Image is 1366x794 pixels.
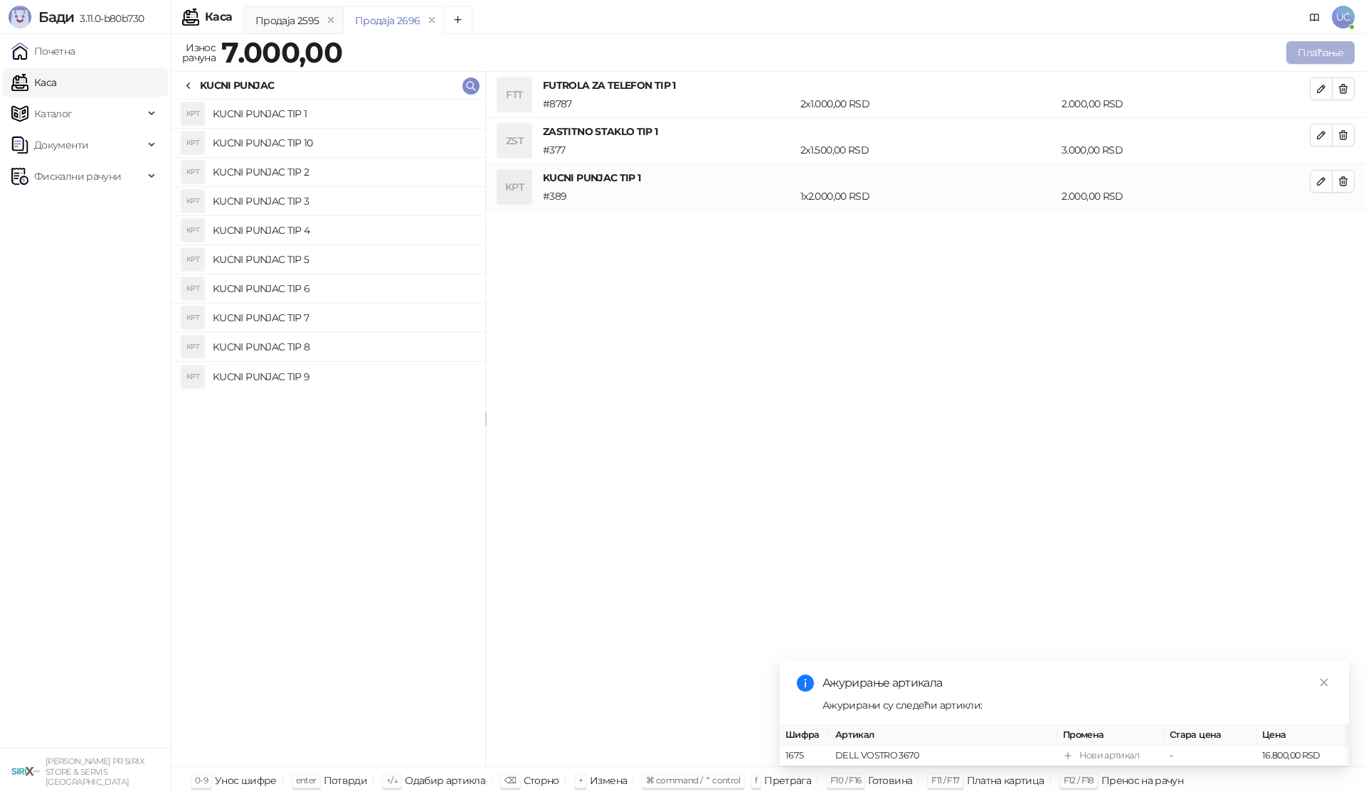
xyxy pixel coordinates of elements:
td: DELL VOSTRO 3670 [830,746,1057,766]
span: F10 / F16 [830,775,861,785]
h4: KUCNI PUNJAC TIP 1 [543,170,1310,186]
div: Претрага [764,771,811,790]
th: Промена [1057,725,1164,746]
div: Износ рачуна [179,38,218,67]
strong: 7.000,00 [221,35,342,70]
span: UĆ [1332,6,1355,28]
div: Пренос на рачун [1101,771,1183,790]
h4: KUCNI PUNJAC TIP 5 [213,248,474,271]
a: Почетна [11,37,75,65]
div: Потврди [324,771,368,790]
div: KPT [181,132,204,154]
span: F12 / F18 [1064,775,1094,785]
div: Унос шифре [215,771,277,790]
div: Продаја 2696 [355,13,420,28]
div: Готовина [868,771,912,790]
div: Каса [205,11,232,23]
div: KPT [181,219,204,242]
div: Нови артикал [1079,749,1139,763]
div: 2.000,00 RSD [1059,96,1313,112]
img: 64x64-companyLogo-cb9a1907-c9b0-4601-bb5e-5084e694c383.png [11,757,40,785]
div: KPT [181,365,204,388]
div: KUCNI PUNJAC [200,77,274,93]
div: ZST [497,124,531,158]
th: Цена [1256,725,1349,746]
h4: KUCNI PUNJAC TIP 7 [213,306,474,329]
div: Продаја 2595 [255,13,319,28]
span: Фискални рачуни [34,162,121,191]
span: 0-9 [195,775,208,785]
th: Артикал [830,725,1057,746]
div: KPT [181,102,204,125]
span: ↑/↓ [386,775,398,785]
div: # 377 [540,142,798,158]
h4: KUCNI PUNJAC TIP 4 [213,219,474,242]
div: KPT [181,336,204,358]
div: Сторно [524,771,559,790]
small: [PERSON_NAME] PR SIRIX STORE & SERVIS [GEOGRAPHIC_DATA] [46,756,144,787]
h4: KUCNI PUNJAC TIP 8 [213,336,474,358]
div: KPT [181,277,204,300]
div: KPT [181,248,204,271]
th: Шифра [780,725,830,746]
span: enter [296,775,317,785]
h4: KUCNI PUNJAC TIP 1 [213,102,474,125]
td: - [1164,746,1256,766]
div: 3.000,00 RSD [1059,142,1313,158]
td: 16.800,00 RSD [1256,746,1349,766]
button: remove [423,14,441,26]
div: Ажурирање артикала [822,675,1332,692]
td: 1675 [780,746,830,766]
div: KPT [181,306,204,329]
button: remove [322,14,340,26]
div: FTT [497,77,531,112]
span: F11 / F17 [931,775,959,785]
h4: KUCNI PUNJAC TIP 2 [213,161,474,183]
div: Платна картица [967,771,1044,790]
img: Logo [9,6,31,28]
div: Ажурирани су следећи артикли: [822,697,1332,713]
div: 2.000,00 RSD [1059,188,1313,204]
a: Close [1316,675,1332,690]
a: Каса [11,68,56,97]
div: 2 x 1.500,00 RSD [798,142,1059,158]
button: Add tab [444,6,472,34]
span: Бади [38,9,74,26]
h4: KUCNI PUNJAC TIP 10 [213,132,474,154]
div: # 389 [540,188,798,204]
div: Одабир артикла [405,771,485,790]
th: Стара цена [1164,725,1256,746]
span: Каталог [34,100,73,128]
div: KPT [181,161,204,183]
span: ⌫ [504,775,516,785]
button: Плаћање [1286,41,1355,64]
div: Измена [590,771,627,790]
h4: FUTROLA ZA TELEFON TIP 1 [543,77,1310,93]
div: 1 x 2.000,00 RSD [798,188,1059,204]
a: Документација [1303,6,1326,28]
h4: KUCNI PUNJAC TIP 9 [213,365,474,388]
div: grid [171,100,485,766]
span: ⌘ command / ⌃ control [646,775,741,785]
span: 3.11.0-b80b730 [74,12,144,25]
span: info-circle [797,675,814,692]
h4: KUCNI PUNJAC TIP 3 [213,190,474,213]
span: close [1319,677,1329,687]
div: KPT [181,190,204,213]
span: + [578,775,583,785]
div: # 8787 [540,96,798,112]
h4: ZASTITNO STAKLO TIP 1 [543,124,1310,139]
span: Документи [34,131,88,159]
div: KPT [497,170,531,204]
div: 2 x 1.000,00 RSD [798,96,1059,112]
span: f [755,775,757,785]
h4: KUCNI PUNJAC TIP 6 [213,277,474,300]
